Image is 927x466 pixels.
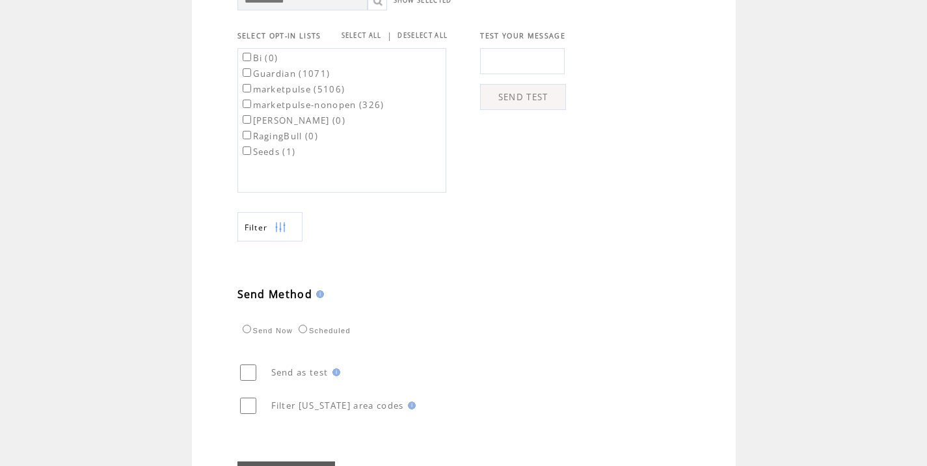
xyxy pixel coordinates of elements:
span: | [387,30,392,42]
label: marketpulse-nonopen (326) [240,99,384,111]
input: Guardian (1071) [243,68,251,77]
label: Guardian (1071) [240,68,330,79]
span: Filter [US_STATE] area codes [271,400,404,411]
span: Show filters [245,222,268,233]
a: Filter [237,212,302,241]
input: marketpulse (5106) [243,84,251,92]
label: Send Now [239,327,293,335]
img: filters.png [275,213,286,242]
a: DESELECT ALL [397,31,448,40]
img: help.gif [312,290,324,298]
span: Send as test [271,366,329,378]
input: [PERSON_NAME] (0) [243,115,251,124]
a: SELECT ALL [342,31,382,40]
input: Scheduled [299,325,307,333]
label: [PERSON_NAME] (0) [240,115,346,126]
img: help.gif [329,368,340,376]
label: Seeds (1) [240,146,296,158]
label: RagingBull (0) [240,130,319,142]
input: marketpulse-nonopen (326) [243,100,251,108]
input: RagingBull (0) [243,131,251,139]
label: Scheduled [295,327,351,335]
span: Send Method [237,287,313,301]
a: SEND TEST [480,84,566,110]
span: SELECT OPT-IN LISTS [237,31,321,40]
span: TEST YOUR MESSAGE [480,31,565,40]
label: Bi (0) [240,52,278,64]
label: marketpulse (5106) [240,83,345,95]
input: Send Now [243,325,251,333]
img: help.gif [404,402,416,409]
input: Seeds (1) [243,146,251,155]
input: Bi (0) [243,53,251,61]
